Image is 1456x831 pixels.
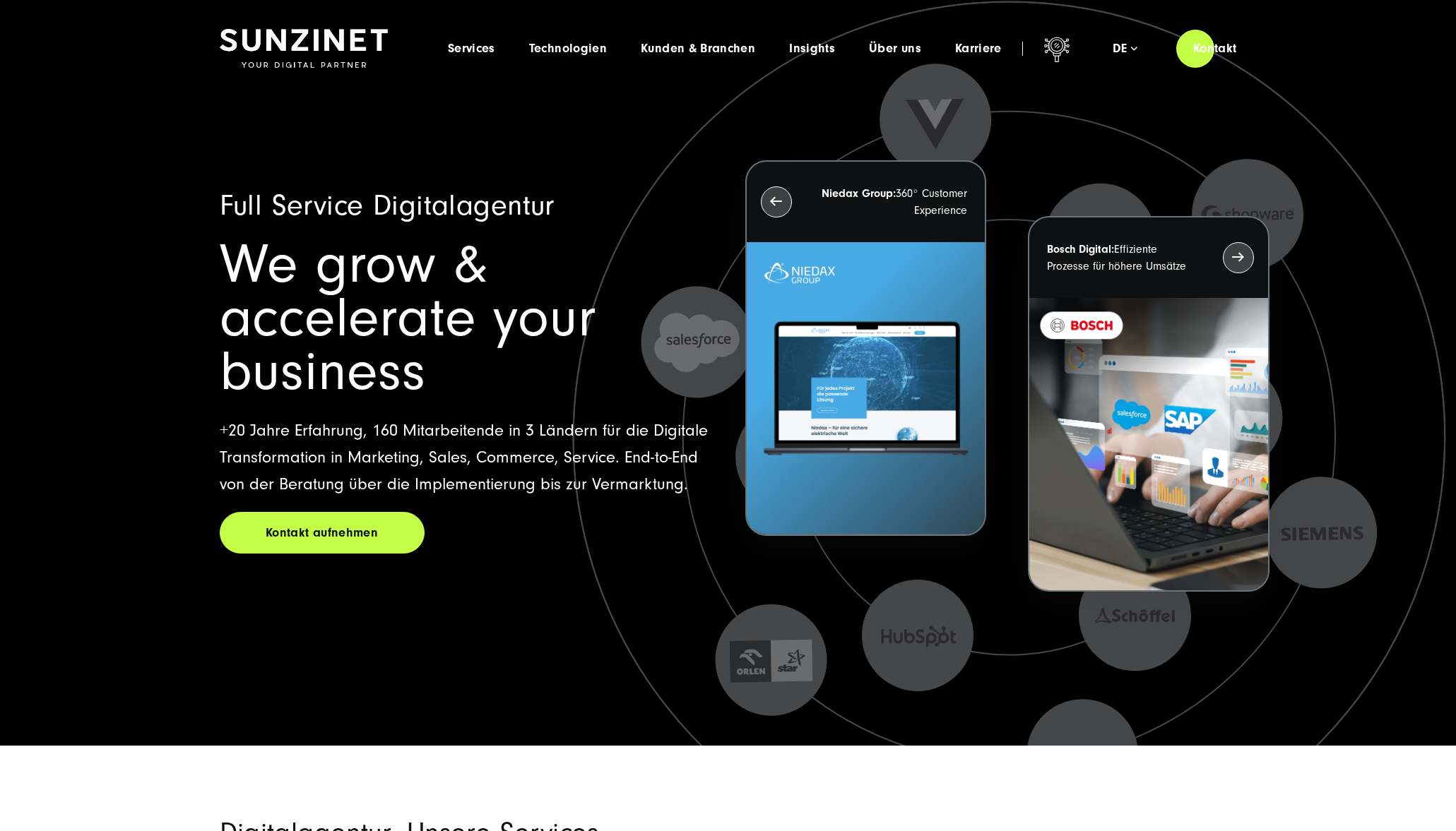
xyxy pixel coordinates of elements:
h1: We grow & accelerate your business [220,238,711,399]
a: Über uns [869,42,921,56]
button: Bosch Digital:Effiziente Prozesse für höhere Umsätze BOSCH - Kundeprojekt - Digital Transformatio... [1028,216,1269,592]
a: Insights [789,42,835,56]
a: Kontakt aufnehmen [220,512,425,554]
a: Kunden & Branchen [641,42,755,56]
p: +20 Jahre Erfahrung, 160 Mitarbeitende in 3 Ländern für die Digitale Transformation in Marketing,... [220,417,711,498]
a: Karriere [955,42,1002,56]
p: 360° Customer Experience [817,185,967,219]
div: de [1113,42,1137,56]
a: Services [448,42,495,56]
strong: Bosch Digital: [1047,243,1114,256]
strong: Niedax Group: [822,187,896,200]
img: SUNZINET Full Service Digital Agentur [220,29,388,68]
img: Letztes Projekt von Niedax. Ein Laptop auf dem die Niedax Website geöffnet ist, auf blauem Hinter... [747,242,985,535]
a: Technologien [529,42,607,56]
span: Full Service Digitalagentur [220,189,555,222]
img: BOSCH - Kundeprojekt - Digital Transformation Agentur SUNZINET [1029,298,1267,591]
button: Niedax Group:360° Customer Experience Letztes Projekt von Niedax. Ein Laptop auf dem die Niedax W... [745,160,986,537]
a: Kontakt [1176,28,1254,68]
p: Effiziente Prozesse für höhere Umsätze [1047,241,1197,275]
